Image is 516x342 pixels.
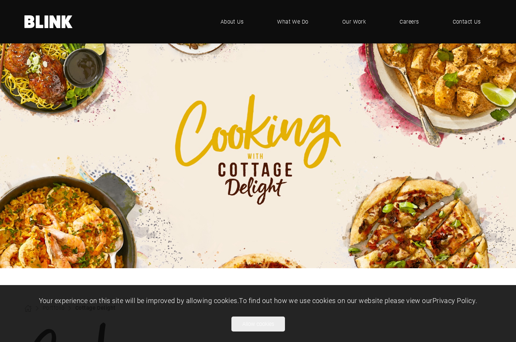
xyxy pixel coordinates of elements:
a: Contact Us [441,10,492,33]
a: What We Do [266,10,320,33]
span: Our Work [342,18,366,26]
button: Allow cookies [231,317,285,332]
span: Contact Us [453,18,481,26]
span: Your experience on this site will be improved by allowing cookies. To find out how we use cookies... [39,296,477,305]
a: Our Work [331,10,377,33]
a: Careers [388,10,430,33]
span: Careers [400,18,419,26]
span: About Us [221,18,244,26]
a: Home [24,15,73,28]
a: Privacy Policy [432,296,476,305]
span: What We Do [277,18,309,26]
a: About Us [209,10,255,33]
